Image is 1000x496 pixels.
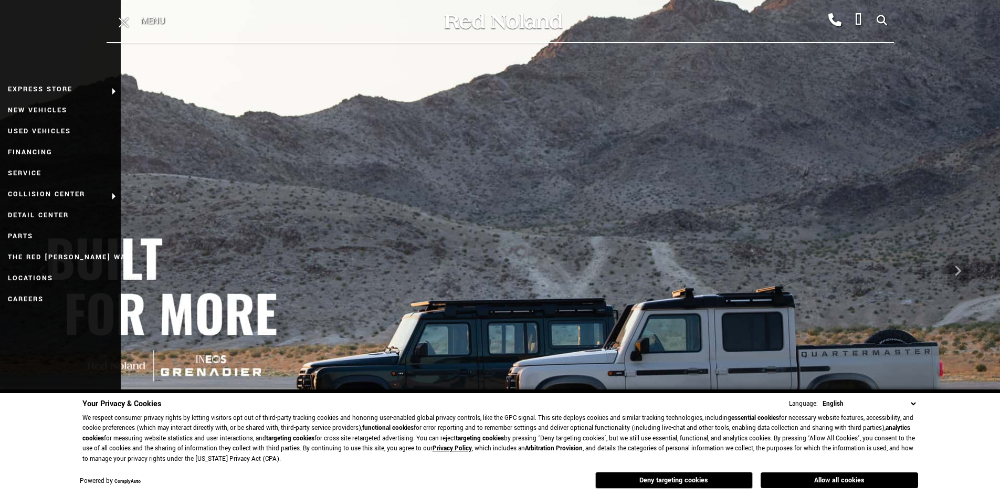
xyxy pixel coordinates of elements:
[82,424,910,443] strong: analytics cookies
[789,400,818,407] div: Language:
[820,398,918,409] select: Language Select
[525,444,583,453] strong: Arbitration Provision
[114,478,141,485] a: ComplyAuto
[731,414,779,423] strong: essential cookies
[948,255,969,287] div: Next
[433,444,472,453] a: Privacy Policy
[82,398,161,409] span: Your Privacy & Cookies
[443,12,563,30] img: Red Noland Auto Group
[362,424,414,432] strong: functional cookies
[266,434,314,443] strong: targeting cookies
[80,478,141,485] div: Powered by
[82,413,918,465] p: We respect consumer privacy rights by letting visitors opt out of third-party tracking cookies an...
[761,472,918,488] button: Allow all cookies
[595,472,753,489] button: Deny targeting cookies
[456,434,504,443] strong: targeting cookies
